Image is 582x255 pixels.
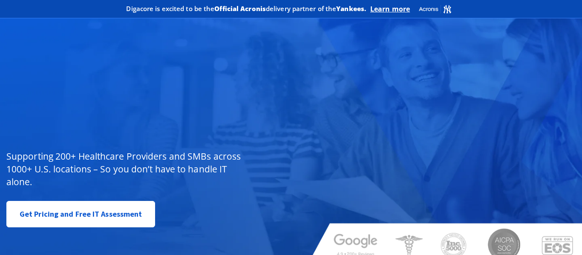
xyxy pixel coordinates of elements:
b: Yankees. [336,4,366,13]
a: Get Pricing and Free IT Assessment [6,201,155,227]
h2: Digacore is excited to be the delivery partner of the [126,6,366,12]
a: Learn more [370,5,410,13]
img: Acronis [418,4,452,14]
p: Supporting 200+ Healthcare Providers and SMBs across 1000+ U.S. locations – So you don’t have to ... [6,150,245,188]
b: Official Acronis [214,4,266,13]
span: Get Pricing and Free IT Assessment [20,206,142,223]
